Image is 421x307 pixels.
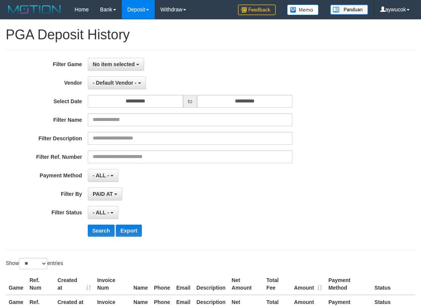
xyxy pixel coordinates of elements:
[371,273,415,295] th: Status
[330,5,368,15] img: panduan.png
[263,273,291,295] th: Total Fee
[228,273,263,295] th: Net Amount
[130,273,151,295] th: Name
[93,80,137,86] span: - Default Vendor -
[325,273,371,295] th: Payment Method
[6,273,26,295] th: Game
[151,273,173,295] th: Phone
[93,209,109,216] span: - ALL -
[116,225,141,237] button: Export
[88,169,118,182] button: - ALL -
[88,206,118,219] button: - ALL -
[6,258,63,269] label: Show entries
[94,273,130,295] th: Invoice Num
[19,258,47,269] select: Showentries
[6,4,63,15] img: MOTION_logo.png
[287,5,319,15] img: Button%20Memo.svg
[88,225,115,237] button: Search
[26,273,54,295] th: Ref. Num
[193,273,228,295] th: Description
[93,61,135,67] span: No item selected
[291,273,325,295] th: Amount
[54,273,94,295] th: Created at
[238,5,276,15] img: Feedback.jpg
[173,273,193,295] th: Email
[88,58,144,71] button: No item selected
[6,27,415,42] h1: PGA Deposit History
[88,76,146,89] button: - Default Vendor -
[88,188,122,200] button: PAID AT
[183,95,197,108] span: to
[93,191,113,197] span: PAID AT
[93,172,109,178] span: - ALL -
